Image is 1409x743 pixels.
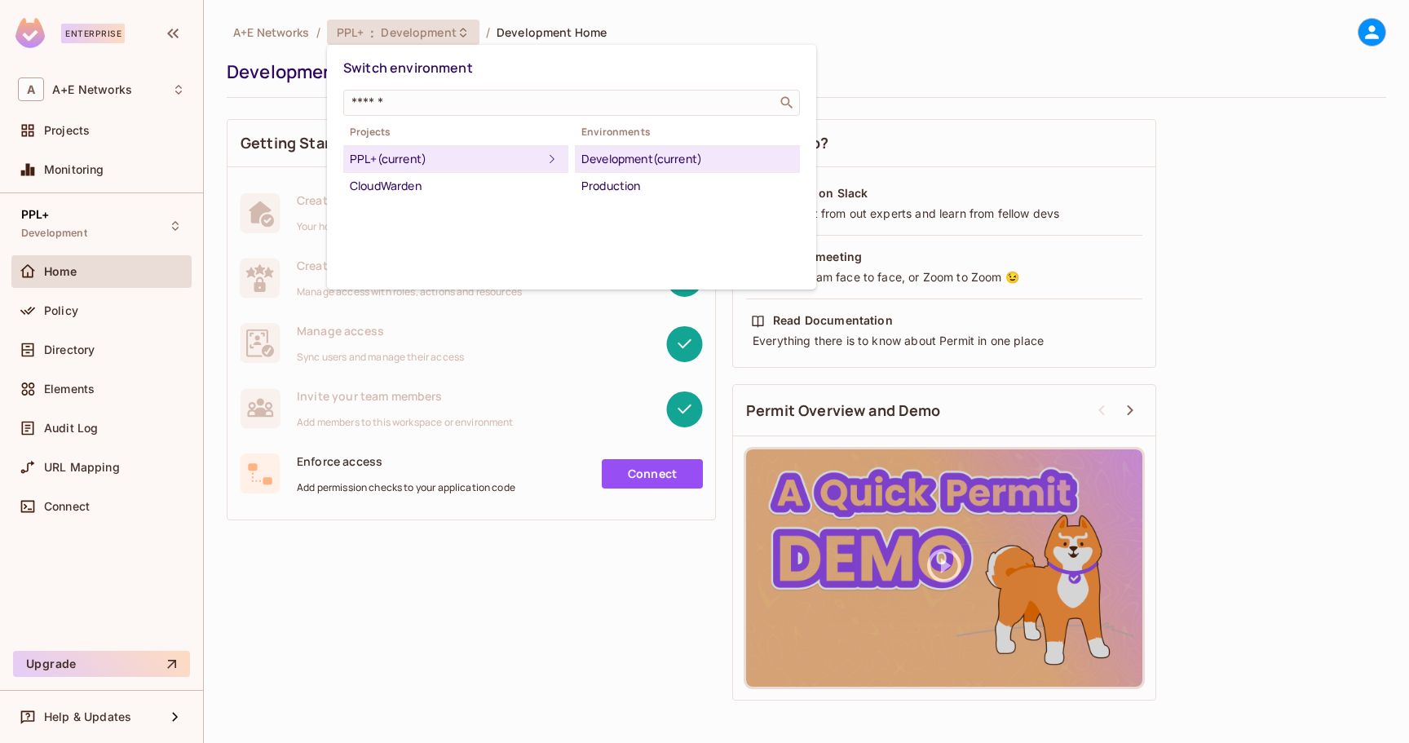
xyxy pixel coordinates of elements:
[350,149,542,169] div: PPL+ (current)
[343,59,473,77] span: Switch environment
[581,149,793,169] div: Development (current)
[581,176,793,196] div: Production
[350,176,562,196] div: CloudWarden
[575,126,800,139] span: Environments
[343,126,568,139] span: Projects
